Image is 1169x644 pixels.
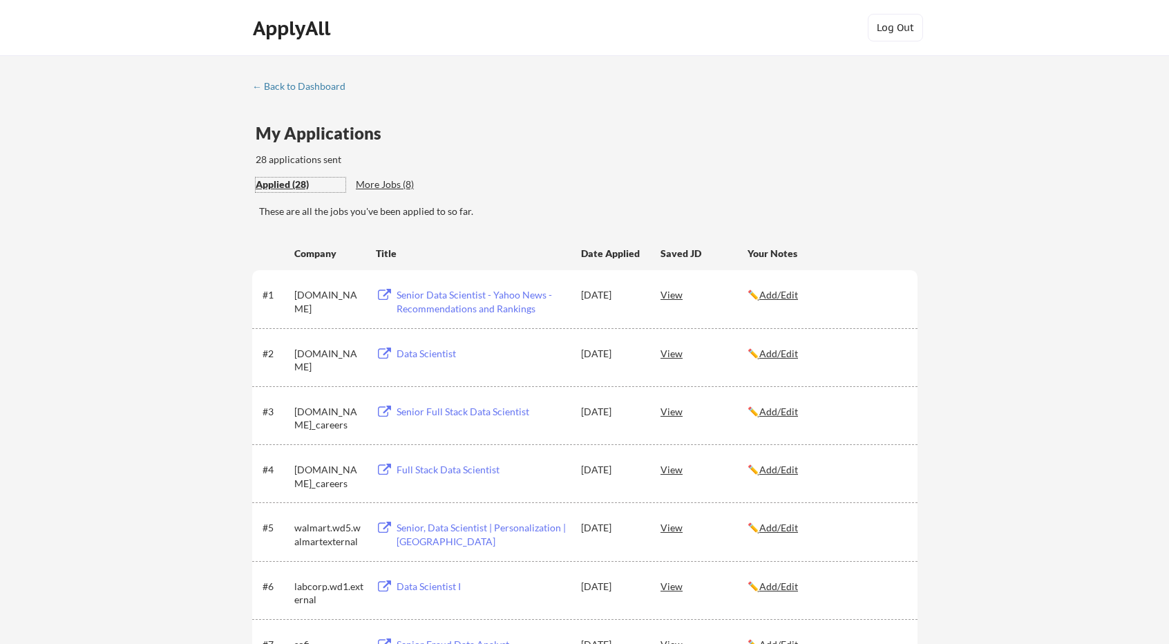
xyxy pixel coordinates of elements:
[748,288,905,302] div: ✏️
[397,405,568,419] div: Senior Full Stack Data Scientist
[259,205,918,218] div: These are all the jobs you've been applied to so far.
[748,580,905,594] div: ✏️
[748,463,905,477] div: ✏️
[397,521,568,548] div: Senior, Data Scientist | Personalization | [GEOGRAPHIC_DATA]
[660,240,748,265] div: Saved JD
[397,580,568,594] div: Data Scientist I
[581,405,642,419] div: [DATE]
[660,515,748,540] div: View
[660,341,748,366] div: View
[660,399,748,424] div: View
[759,464,798,475] u: Add/Edit
[748,347,905,361] div: ✏️
[356,178,457,191] div: More Jobs (8)
[759,289,798,301] u: Add/Edit
[294,247,363,261] div: Company
[581,521,642,535] div: [DATE]
[748,521,905,535] div: ✏️
[748,247,905,261] div: Your Notes
[581,247,642,261] div: Date Applied
[294,521,363,548] div: walmart.wd5.walmartexternal
[356,178,457,192] div: These are job applications we think you'd be a good fit for, but couldn't apply you to automatica...
[294,405,363,432] div: [DOMAIN_NAME]_careers
[263,463,289,477] div: #4
[581,347,642,361] div: [DATE]
[263,580,289,594] div: #6
[581,288,642,302] div: [DATE]
[253,17,334,40] div: ApplyAll
[256,125,392,142] div: My Applications
[868,14,923,41] button: Log Out
[660,282,748,307] div: View
[256,153,523,167] div: 28 applications sent
[759,348,798,359] u: Add/Edit
[376,247,568,261] div: Title
[263,288,289,302] div: #1
[748,405,905,419] div: ✏️
[252,81,356,95] a: ← Back to Dashboard
[759,580,798,592] u: Add/Edit
[294,463,363,490] div: [DOMAIN_NAME]_careers
[294,347,363,374] div: [DOMAIN_NAME]
[256,178,345,191] div: Applied (28)
[263,521,289,535] div: #5
[256,178,345,192] div: These are all the jobs you've been applied to so far.
[397,288,568,315] div: Senior Data Scientist - Yahoo News - Recommendations and Rankings
[660,574,748,598] div: View
[263,347,289,361] div: #2
[660,457,748,482] div: View
[252,82,356,91] div: ← Back to Dashboard
[759,522,798,533] u: Add/Edit
[294,580,363,607] div: labcorp.wd1.external
[397,463,568,477] div: Full Stack Data Scientist
[263,405,289,419] div: #3
[581,463,642,477] div: [DATE]
[581,580,642,594] div: [DATE]
[397,347,568,361] div: Data Scientist
[759,406,798,417] u: Add/Edit
[294,288,363,315] div: [DOMAIN_NAME]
